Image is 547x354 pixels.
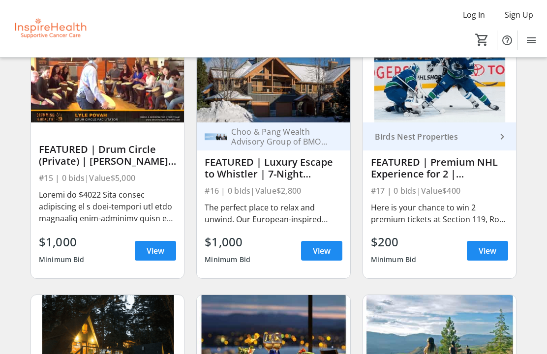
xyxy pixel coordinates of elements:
button: Cart [473,31,491,49]
a: Birds Nest Properties [363,122,516,150]
img: FEATURED | Drum Circle (Private) | Lyle Povah (Vancouver/Lower Mainland) [31,36,184,122]
span: Sign Up [505,9,533,21]
div: #15 | 0 bids | Value $5,000 [39,171,176,185]
span: View [313,245,331,257]
a: View [135,241,176,261]
button: Menu [521,30,541,50]
div: Choo & Pang Wealth Advisory Group of BMO [PERSON_NAME] [PERSON_NAME] [227,127,330,147]
span: Log In [463,9,485,21]
div: $1,000 [205,233,250,251]
a: View [467,241,508,261]
img: InspireHealth Supportive Cancer Care's Logo [6,4,93,53]
span: View [147,245,164,257]
a: View [301,241,342,261]
div: The perfect place to relax and unwind. Our European-inspired Montebello townhome comes with 3 bed... [205,202,342,225]
button: Help [497,30,517,50]
div: Loremi do $4022 Sita consec adipiscing el s doei-tempori utl etdo magnaaliq enim-adminimv quisn e... [39,189,176,224]
div: FEATURED | Premium NHL Experience for 2 | Vancouver Canucks vs. Columbus Blue Jackets [371,156,508,180]
img: FEATURED | Premium NHL Experience for 2 | Vancouver Canucks vs. Columbus Blue Jackets [363,36,516,122]
mat-icon: keyboard_arrow_right [496,131,508,143]
div: FEATURED | Luxury Escape to Whistler | 7-Night Montebello Chalet Stay ([DATE]–[DATE]) [205,156,342,180]
div: FEATURED | Drum Circle (Private) | [PERSON_NAME] ([GEOGRAPHIC_DATA]/[GEOGRAPHIC_DATA]) [39,144,176,167]
div: Minimum Bid [39,251,85,268]
div: Here is your chance to win 2 premium tickets at Section 119, Row 3 and Seats 5 & 6 to see the Van... [371,202,508,225]
div: Birds Nest Properties [371,132,496,142]
div: $200 [371,233,417,251]
span: View [479,245,496,257]
div: Minimum Bid [371,251,417,268]
button: Sign Up [497,7,541,23]
div: #17 | 0 bids | Value $400 [371,184,508,198]
div: Minimum Bid [205,251,250,268]
div: #16 | 0 bids | Value $2,800 [205,184,342,198]
img: FEATURED | Luxury Escape to Whistler | 7-Night Montebello Chalet Stay (Nov 14–20, 2025) [197,36,350,122]
button: Log In [455,7,493,23]
div: $1,000 [39,233,85,251]
img: Choo & Pang Wealth Advisory Group of BMO Nesbitt Burns [205,125,227,148]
